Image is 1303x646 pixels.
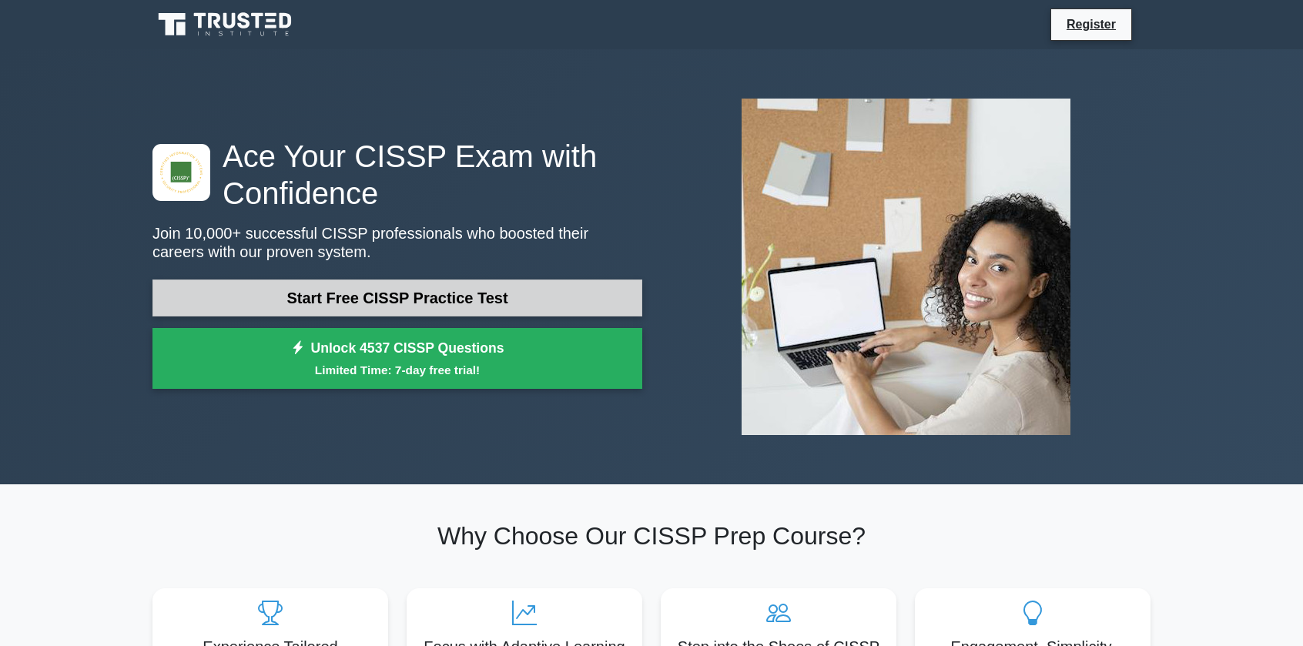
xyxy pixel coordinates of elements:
h1: Ace Your CISSP Exam with Confidence [152,138,642,212]
small: Limited Time: 7-day free trial! [172,361,623,379]
a: Start Free CISSP Practice Test [152,279,642,316]
a: Unlock 4537 CISSP QuestionsLimited Time: 7-day free trial! [152,328,642,390]
p: Join 10,000+ successful CISSP professionals who boosted their careers with our proven system. [152,224,642,261]
h2: Why Choose Our CISSP Prep Course? [152,521,1151,551]
a: Register [1057,15,1125,34]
